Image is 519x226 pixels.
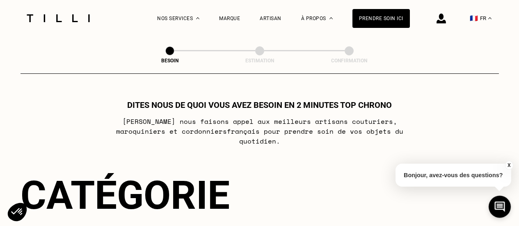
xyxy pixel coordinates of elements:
[308,58,390,64] div: Confirmation
[21,172,499,218] div: Catégorie
[352,9,410,28] a: Prendre soin ici
[219,58,301,64] div: Estimation
[396,164,511,187] p: Bonjour, avez-vous des questions?
[260,16,281,21] a: Artisan
[24,14,93,22] img: Logo du service de couturière Tilli
[196,17,199,19] img: Menu déroulant
[329,17,333,19] img: Menu déroulant à propos
[127,100,392,110] h1: Dites nous de quoi vous avez besoin en 2 minutes top chrono
[219,16,240,21] a: Marque
[437,14,446,23] img: icône connexion
[129,58,211,64] div: Besoin
[97,116,422,146] p: [PERSON_NAME] nous faisons appel aux meilleurs artisans couturiers , maroquiniers et cordonniers ...
[505,161,513,170] button: X
[488,17,492,19] img: menu déroulant
[470,14,478,22] span: 🇫🇷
